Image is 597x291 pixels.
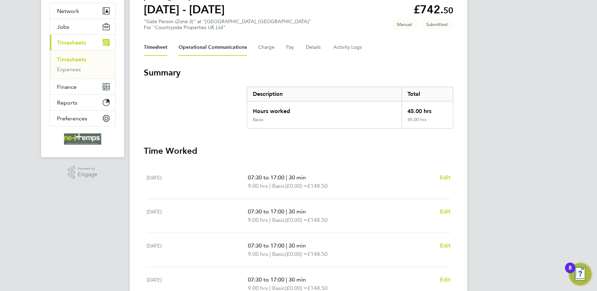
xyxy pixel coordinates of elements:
[57,8,79,14] span: Network
[306,39,322,56] button: Details
[248,174,284,181] span: 07:30 to 17:00
[248,183,268,189] span: 9.00 hrs
[248,208,284,215] span: 07:30 to 17:00
[50,3,115,19] button: Network
[57,56,86,63] a: Timesheets
[248,217,268,223] span: 9.00 hrs
[286,276,287,283] span: |
[439,276,450,284] a: Edit
[248,276,284,283] span: 07:30 to 17:00
[269,217,271,223] span: |
[569,263,591,285] button: Open Resource Center, 8 new notifications
[269,183,271,189] span: |
[57,24,69,30] span: Jobs
[147,173,248,190] div: [DATE]
[248,251,268,257] span: 9.00 hrs
[57,115,87,122] span: Preferences
[391,19,418,30] span: This timesheet was manually created.
[272,182,285,190] span: Basic
[289,242,306,249] span: 30 min
[50,79,115,94] button: Finance
[569,268,572,277] div: 8
[57,39,86,46] span: Timesheets
[247,87,402,101] div: Description
[144,39,167,56] button: Timesheet
[50,111,115,126] button: Preferences
[413,3,453,16] app-decimal: £742.
[286,39,295,56] button: Pay
[439,173,450,182] a: Edit
[50,35,115,50] button: Timesheets
[286,208,287,215] span: |
[68,166,98,179] a: Powered byEngage
[144,67,453,78] h3: Summary
[439,242,450,250] a: Edit
[144,145,453,157] h3: Time Worked
[57,99,77,106] span: Reports
[248,242,284,249] span: 07:30 to 17:00
[439,174,450,181] span: Edit
[289,174,306,181] span: 30 min
[258,39,275,56] button: Charge
[144,2,225,16] h1: [DATE] - [DATE]
[78,166,97,172] span: Powered by
[247,87,453,128] div: Summary
[272,216,285,224] span: Basic
[402,101,453,117] div: 45.00 hrs
[269,251,271,257] span: |
[285,183,307,189] span: (£0.00) =
[147,242,248,258] div: [DATE]
[64,133,101,145] img: net-temps-logo-retina.png
[439,208,450,215] span: Edit
[285,217,307,223] span: (£0.00) =
[57,66,81,73] a: Expenses
[78,172,97,178] span: Engage
[439,242,450,249] span: Edit
[307,217,328,223] span: £148.50
[50,19,115,34] button: Jobs
[179,39,247,56] button: Operational Communications
[285,251,307,257] span: (£0.00) =
[144,25,311,31] div: For "Countryside Properties UK Ltd"
[272,250,285,258] span: Basic
[50,133,116,145] a: Go to home page
[439,276,450,283] span: Edit
[439,207,450,216] a: Edit
[247,101,402,117] div: Hours worked
[289,276,306,283] span: 30 min
[50,50,115,79] div: Timesheets
[402,87,453,101] div: Total
[144,19,311,31] div: "Gate Person (Zone 3)" at "[GEOGRAPHIC_DATA], [GEOGRAPHIC_DATA]"
[443,5,453,15] span: 50
[57,84,77,90] span: Finance
[333,39,363,56] button: Activity Logs
[50,95,115,110] button: Reports
[286,174,287,181] span: |
[421,19,453,30] span: This timesheet is Submitted.
[147,207,248,224] div: [DATE]
[289,208,306,215] span: 30 min
[286,242,287,249] span: |
[253,117,263,123] div: Basic
[402,117,453,128] div: 45.00 hrs
[307,183,328,189] span: £148.50
[307,251,328,257] span: £148.50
